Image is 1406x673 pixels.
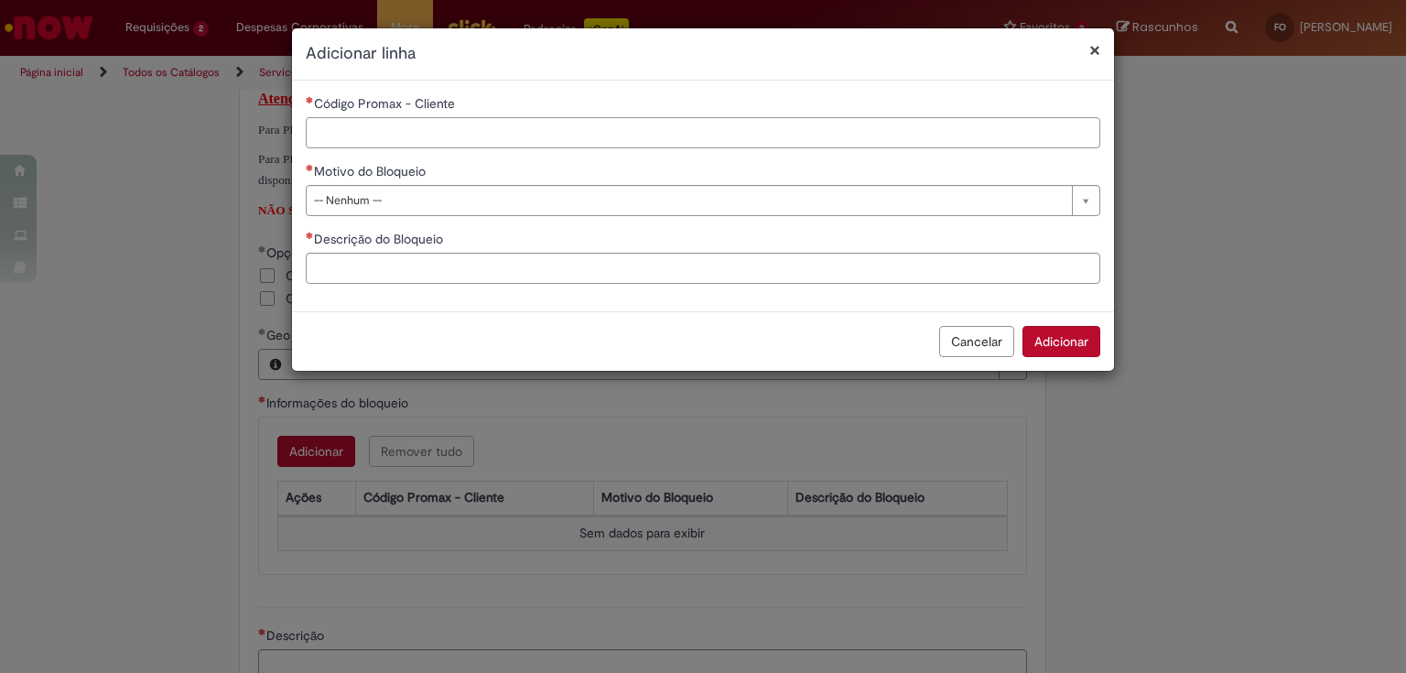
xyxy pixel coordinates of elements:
span: Descrição do Bloqueio [314,231,447,247]
span: Necessários [306,164,314,171]
button: Adicionar [1022,326,1100,357]
button: Fechar modal [1089,40,1100,60]
span: -- Nenhum -- [314,186,1063,215]
span: Motivo do Bloqueio [314,163,429,179]
span: Necessários [306,96,314,103]
span: Código Promax - Cliente [314,95,459,112]
h2: Adicionar linha [306,42,1100,66]
button: Cancelar [939,326,1014,357]
input: Código Promax - Cliente [306,117,1100,148]
span: Necessários [306,232,314,239]
input: Descrição do Bloqueio [306,253,1100,284]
